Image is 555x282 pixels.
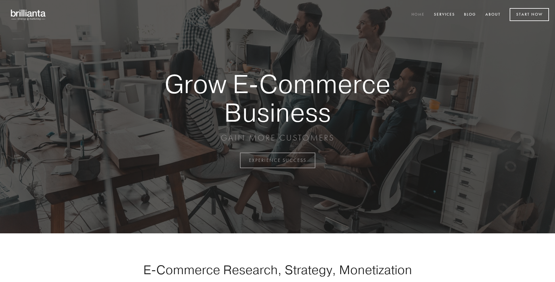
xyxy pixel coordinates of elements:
p: GAIN MORE CUSTOMERS [144,132,411,143]
a: Start Now [510,8,549,21]
strong: Grow E-Commerce Business [144,70,411,126]
img: brillianta - research, strategy, marketing [6,6,51,23]
a: Home [408,10,429,20]
a: About [481,10,505,20]
a: Services [430,10,459,20]
a: Blog [460,10,480,20]
h1: E-Commerce Research, Strategy, Monetization [124,262,431,277]
a: EXPERIENCE SUCCESS [240,153,315,168]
